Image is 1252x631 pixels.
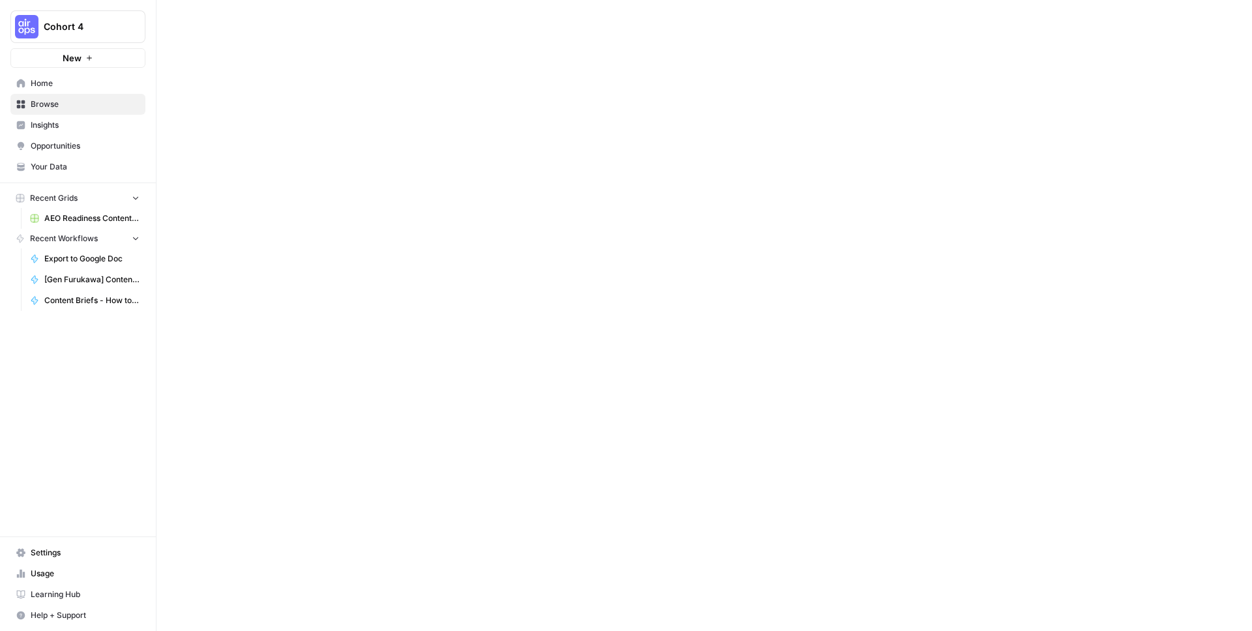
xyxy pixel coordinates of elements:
button: Workspace: Cohort 4 [10,10,145,43]
a: Usage [10,563,145,584]
span: Usage [31,568,140,580]
span: Insights [31,119,140,131]
span: Help + Support [31,609,140,621]
a: AEO Readiness Content Audit & Refresher [24,208,145,229]
span: Home [31,78,140,89]
a: Learning Hub [10,584,145,605]
span: Recent Workflows [30,233,98,244]
a: Home [10,73,145,94]
span: Browse [31,98,140,110]
span: Opportunities [31,140,140,152]
a: Settings [10,542,145,563]
span: New [63,51,82,65]
a: Insights [10,115,145,136]
a: Export to Google Doc [24,248,145,269]
span: Learning Hub [31,589,140,600]
a: [Gen Furukawa] Content Creator - Demo Day [24,269,145,290]
button: Help + Support [10,605,145,626]
button: Recent Grids [10,188,145,208]
a: Your Data [10,156,145,177]
button: Recent Workflows [10,229,145,248]
span: [Gen Furukawa] Content Creator - Demo Day [44,274,140,286]
a: Opportunities [10,136,145,156]
span: Export to Google Doc [44,253,140,265]
img: Cohort 4 Logo [15,15,38,38]
a: Browse [10,94,145,115]
a: Content Briefs - How to Teach a Child to read [24,290,145,311]
span: Settings [31,547,140,559]
span: Cohort 4 [44,20,123,33]
button: New [10,48,145,68]
span: Your Data [31,161,140,173]
span: AEO Readiness Content Audit & Refresher [44,213,140,224]
span: Content Briefs - How to Teach a Child to read [44,295,140,306]
span: Recent Grids [30,192,78,204]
